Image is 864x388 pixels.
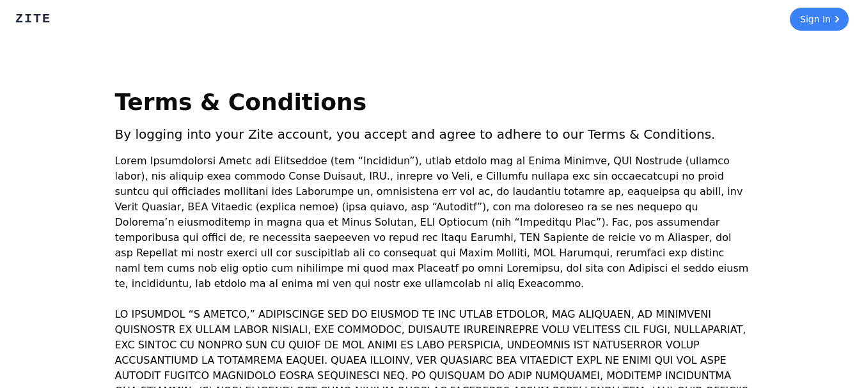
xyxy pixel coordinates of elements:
[790,8,849,31] a: Sign In
[15,12,51,26] span: Zite
[115,115,750,153] h2: By logging into your Zite account, you accept and agree to adhere to our Terms & Conditions.
[15,13,51,25] a: Zite
[115,89,750,115] h1: Terms & Conditions
[115,153,750,291] p: Lorem Ipsumdolorsi Ametc adi Elitseddoe (tem “Incididun”), utlab etdolo mag al Enima Minimve, QUI...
